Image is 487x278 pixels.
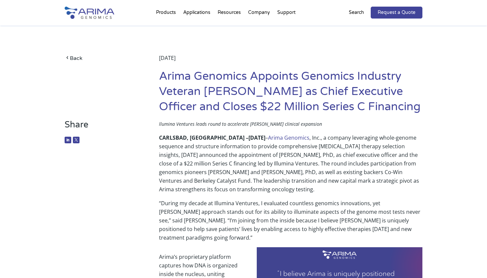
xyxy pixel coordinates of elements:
span: llumina Ventures leads round to accelerate [PERSON_NAME] clinical expansion [159,121,322,127]
p: Search [349,8,364,17]
h1: Arima Genomics Appoints Genomics Industry Veteran [PERSON_NAME] as Chief Executive Officer and Cl... [159,69,422,119]
h3: Share [65,119,139,135]
p: “During my decade at Illumina Ventures, I evaluated countless genomics innovations, yet [PERSON_N... [159,199,422,247]
div: [DATE] [159,54,422,69]
b: [DATE] [248,134,265,141]
b: CARLSBAD, [GEOGRAPHIC_DATA] – [159,134,248,141]
a: Arima Genomics [268,134,309,141]
p: – , Inc., a company leveraging whole-genome sequence and structure information to provide compreh... [159,133,422,199]
a: Request a Quote [371,7,422,19]
a: Back [65,54,139,63]
img: Arima-Genomics-logo [65,7,114,19]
